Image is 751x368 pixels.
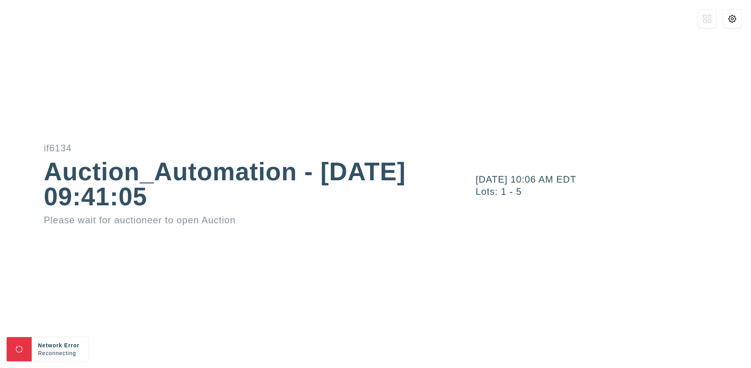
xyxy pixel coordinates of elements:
div: if6134 [44,144,407,153]
div: Network Error [38,341,82,349]
div: Please wait for auctioneer to open Auction [44,215,407,225]
div: Lots: 1 - 5 [476,187,751,196]
div: [DATE] 10:06 AM EDT [476,175,751,184]
div: Auction_Automation - [DATE] 09:41:05 [44,159,407,209]
div: Reconnecting [38,349,82,357]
